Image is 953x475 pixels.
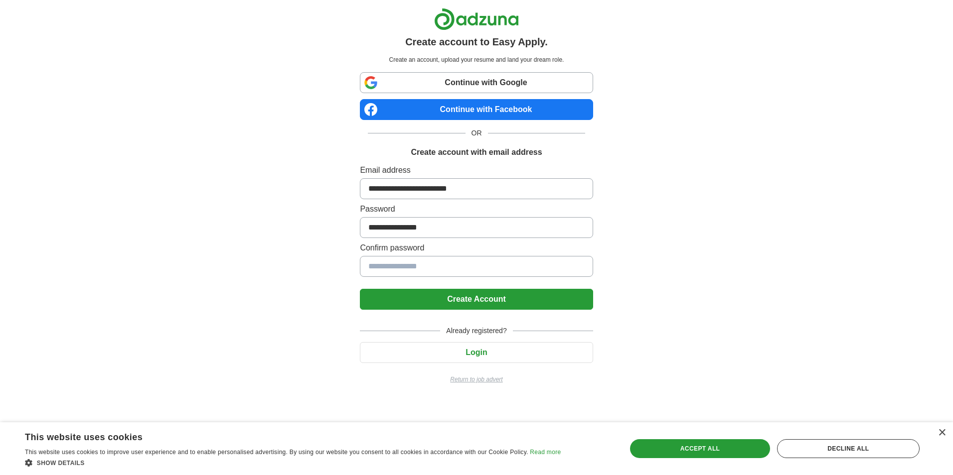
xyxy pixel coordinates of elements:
[777,439,920,458] div: Decline all
[440,326,512,336] span: Already registered?
[530,449,561,456] a: Read more, opens a new window
[434,8,519,30] img: Adzuna logo
[938,429,946,437] div: Close
[405,34,548,49] h1: Create account to Easy Apply.
[37,460,85,467] span: Show details
[360,164,593,176] label: Email address
[25,428,536,443] div: This website uses cookies
[466,128,488,138] span: OR
[362,55,591,64] p: Create an account, upload your resume and land your dream role.
[360,99,593,120] a: Continue with Facebook
[360,375,593,384] a: Return to job advert
[360,203,593,215] label: Password
[360,242,593,254] label: Confirm password
[411,146,542,158] h1: Create account with email address
[360,348,593,356] a: Login
[360,72,593,93] a: Continue with Google
[25,458,561,468] div: Show details
[25,449,528,456] span: This website uses cookies to improve user experience and to enable personalised advertising. By u...
[630,439,770,458] div: Accept all
[360,289,593,310] button: Create Account
[360,342,593,363] button: Login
